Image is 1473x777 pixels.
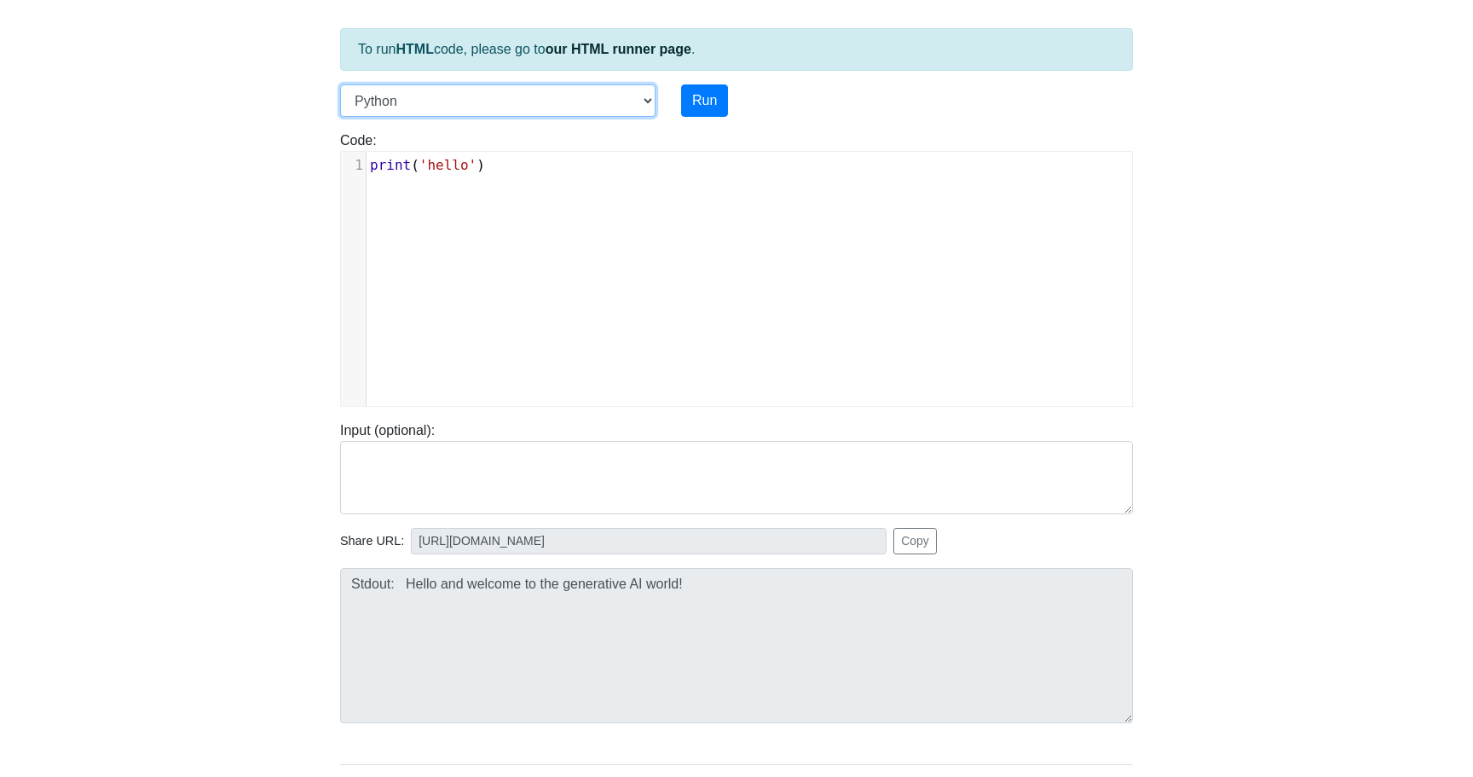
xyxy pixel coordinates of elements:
[327,420,1146,514] div: Input (optional):
[340,28,1133,71] div: To run code, please go to .
[341,155,366,176] div: 1
[370,157,411,173] span: print
[411,528,887,554] input: No share available yet
[327,130,1146,407] div: Code:
[893,528,937,554] button: Copy
[681,84,728,117] button: Run
[370,157,485,173] span: ( )
[340,532,404,551] span: Share URL:
[419,157,477,173] span: 'hello'
[396,42,433,56] strong: HTML
[546,42,691,56] a: our HTML runner page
